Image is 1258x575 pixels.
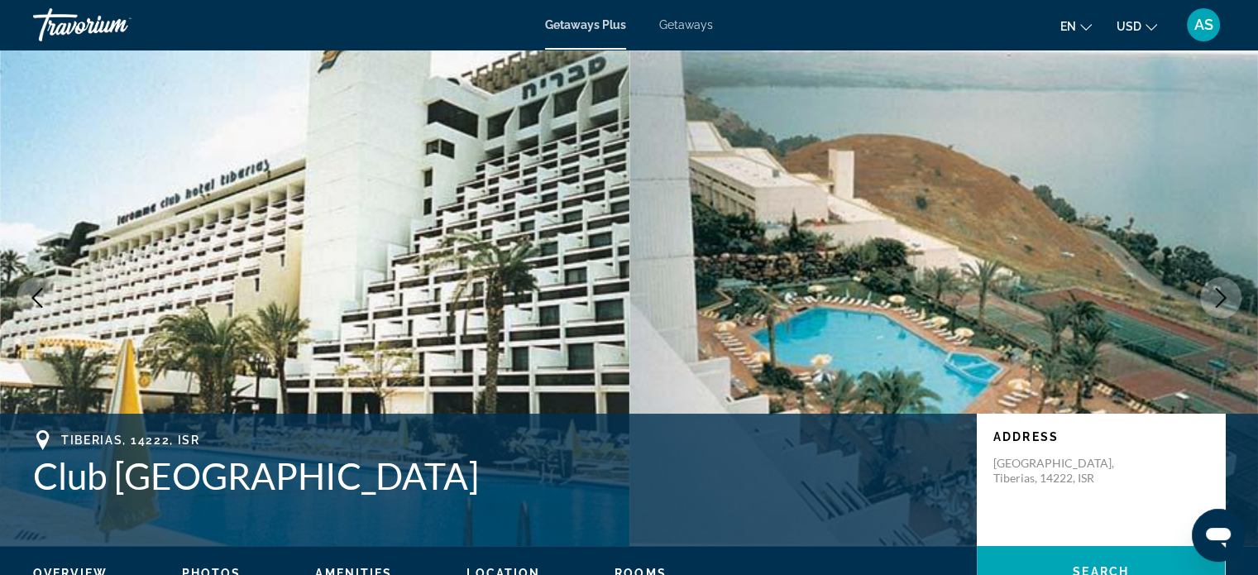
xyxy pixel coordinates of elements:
[993,456,1126,486] p: [GEOGRAPHIC_DATA], Tiberias, 14222, ISR
[1117,20,1141,33] span: USD
[33,454,960,497] h1: Club [GEOGRAPHIC_DATA]
[1182,7,1225,42] button: User Menu
[993,430,1208,443] p: Address
[1060,20,1076,33] span: en
[545,18,626,31] a: Getaways Plus
[17,277,58,319] button: Previous image
[1117,14,1157,38] button: Change currency
[1192,509,1245,562] iframe: Button to launch messaging window
[1060,14,1092,38] button: Change language
[659,18,713,31] a: Getaways
[61,434,200,447] span: Tiberias, 14222, ISR
[1194,17,1213,33] span: AS
[1200,277,1241,319] button: Next image
[33,3,199,46] a: Travorium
